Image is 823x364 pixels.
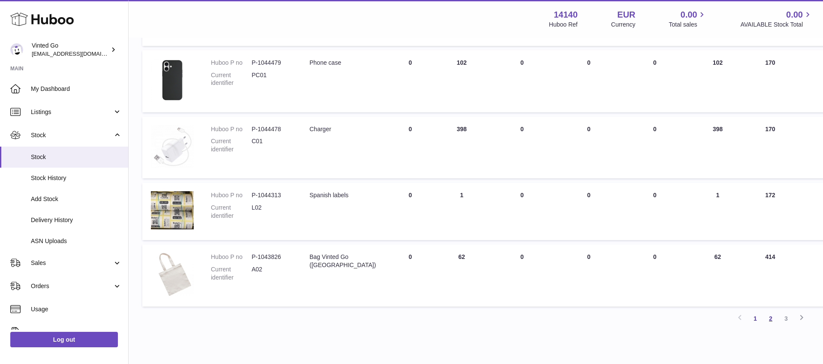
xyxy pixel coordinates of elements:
dt: Current identifier [211,71,252,87]
td: 398 [436,117,487,179]
a: 3 [778,311,794,326]
span: Orders [31,282,113,290]
td: 0 [384,50,436,112]
dt: Huboo P no [211,125,252,133]
img: product image [151,59,194,102]
span: Usage [31,305,122,313]
a: 2 [763,311,778,326]
td: 102 [688,50,747,112]
span: Stock [31,153,122,161]
span: Total sales [669,21,707,29]
td: 0 [384,117,436,179]
td: 0 [487,244,557,307]
dd: PC01 [252,71,292,87]
img: product image [151,191,194,229]
td: 0 [557,50,621,112]
span: 0.00 [786,9,803,21]
dt: Huboo P no [211,253,252,261]
a: Log out [10,332,118,347]
span: Sales [31,259,113,267]
dt: Current identifier [211,265,252,282]
td: 170 [747,117,793,179]
td: 0 [557,244,621,307]
strong: EUR [617,9,635,21]
span: AVAILABLE Stock Total [740,21,813,29]
strong: 14140 [554,9,578,21]
div: Charger [309,125,376,133]
dd: L02 [252,204,292,220]
span: Add Stock [31,195,122,203]
img: product image [151,125,194,168]
dt: Huboo P no [211,59,252,67]
dd: A02 [252,265,292,282]
td: 170 [747,50,793,112]
div: Huboo Ref [549,21,578,29]
span: 0 [653,126,657,132]
dt: Huboo P no [211,191,252,199]
img: product image [151,253,194,296]
span: Stock [31,131,113,139]
span: Stock History [31,174,122,182]
div: Bag Vinted Go ([GEOGRAPHIC_DATA]) [309,253,376,269]
a: 1 [748,311,763,326]
td: 102 [436,50,487,112]
td: 172 [747,183,793,240]
td: 62 [436,244,487,307]
td: 62 [688,244,747,307]
td: 0 [487,50,557,112]
dt: Current identifier [211,204,252,220]
dd: P-1043826 [252,253,292,261]
td: 0 [487,117,557,179]
span: 0 [653,253,657,260]
td: 0 [557,117,621,179]
span: Delivery History [31,216,122,224]
td: 414 [747,244,793,307]
td: 1 [688,183,747,240]
span: 0 [653,192,657,199]
div: Spanish labels [309,191,376,199]
td: 0 [487,183,557,240]
span: Invoicing and Payments [31,328,113,337]
span: ASN Uploads [31,237,122,245]
a: 0.00 Total sales [669,9,707,29]
span: 0.00 [681,9,697,21]
dt: Current identifier [211,137,252,153]
td: 0 [557,183,621,240]
div: Vinted Go [32,42,109,58]
a: 0.00 AVAILABLE Stock Total [740,9,813,29]
span: My Dashboard [31,85,122,93]
td: 0 [384,244,436,307]
span: 0 [653,59,657,66]
dd: C01 [252,137,292,153]
img: giedre.bartusyte@vinted.com [10,43,23,56]
dd: P-1044479 [252,59,292,67]
td: 1 [436,183,487,240]
div: Currency [611,21,636,29]
dd: P-1044313 [252,191,292,199]
span: Listings [31,108,113,116]
span: [EMAIL_ADDRESS][DOMAIN_NAME] [32,50,126,57]
td: 0 [384,183,436,240]
dd: P-1044478 [252,125,292,133]
div: Phone case [309,59,376,67]
td: 398 [688,117,747,179]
